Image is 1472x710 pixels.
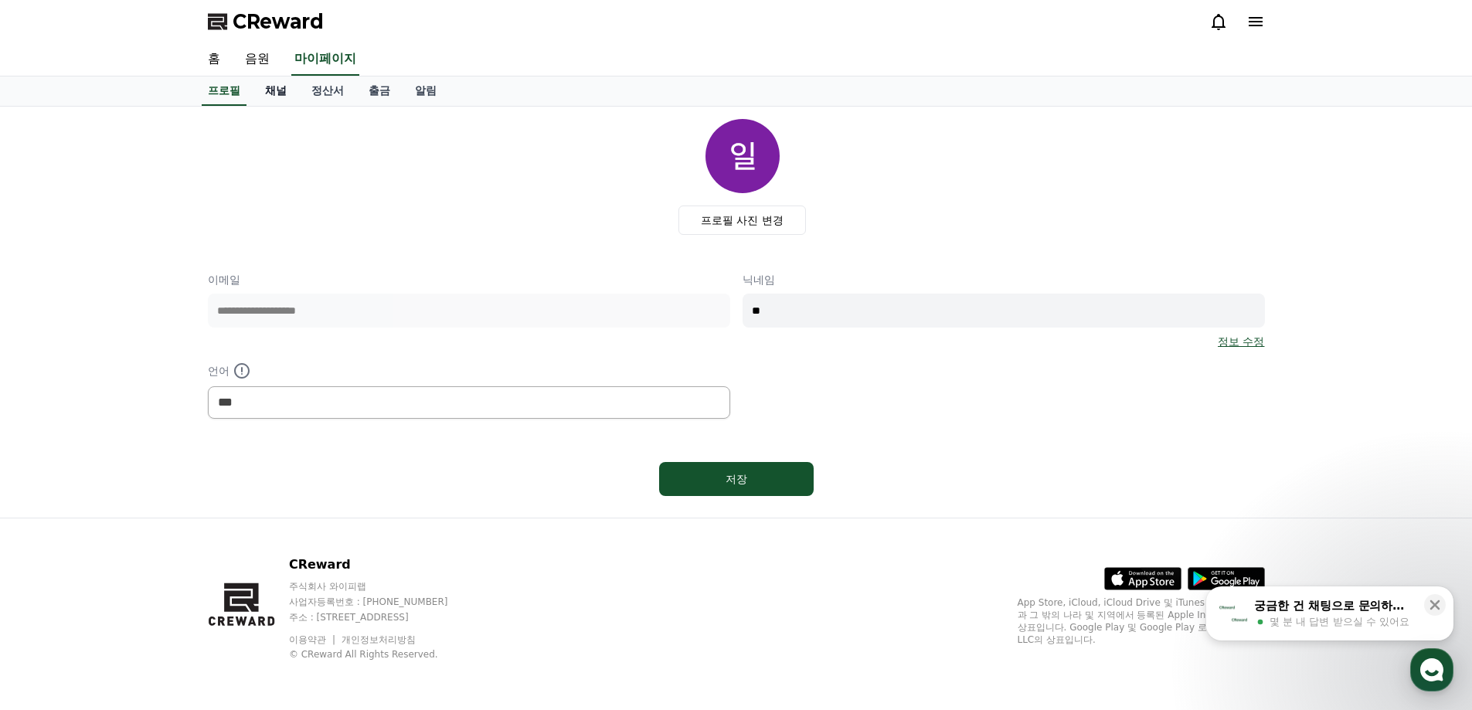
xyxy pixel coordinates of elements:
[403,76,449,106] a: 알림
[195,43,233,76] a: 홈
[289,611,478,623] p: 주소 : [STREET_ADDRESS]
[289,634,338,645] a: 이용약관
[1218,334,1264,349] a: 정보 수정
[208,9,324,34] a: CReward
[199,490,297,528] a: 설정
[1018,596,1265,646] p: App Store, iCloud, iCloud Drive 및 iTunes Store는 미국과 그 밖의 나라 및 지역에서 등록된 Apple Inc.의 서비스 상표입니다. Goo...
[5,490,102,528] a: 홈
[49,513,58,525] span: 홈
[289,596,478,608] p: 사업자등록번호 : [PHONE_NUMBER]
[356,76,403,106] a: 출금
[659,462,814,496] button: 저장
[705,119,780,193] img: profile_image
[289,648,478,661] p: © CReward All Rights Reserved.
[289,555,478,574] p: CReward
[690,471,783,487] div: 저장
[141,514,160,526] span: 대화
[289,580,478,593] p: 주식회사 와이피랩
[202,76,246,106] a: 프로필
[342,634,416,645] a: 개인정보처리방침
[253,76,299,106] a: 채널
[678,206,806,235] label: 프로필 사진 변경
[743,272,1265,287] p: 닉네임
[208,272,730,287] p: 이메일
[233,43,282,76] a: 음원
[239,513,257,525] span: 설정
[208,362,730,380] p: 언어
[299,76,356,106] a: 정산서
[291,43,359,76] a: 마이페이지
[233,9,324,34] span: CReward
[102,490,199,528] a: 대화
